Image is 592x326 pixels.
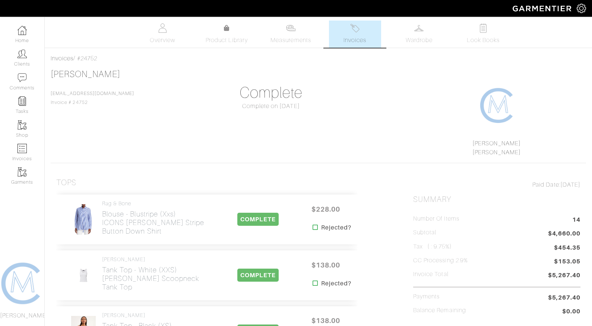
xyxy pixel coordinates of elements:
img: basicinfo-40fd8af6dae0f16599ec9e87c0ef1c0a1fdea2edbe929e3d69a839185d80c458.svg [158,23,167,33]
img: todo-9ac3debb85659649dc8f770b8b6100bb5dab4b48dedcbae339e5042a72dfd3cc.svg [478,23,488,33]
a: Overview [136,20,189,48]
h5: Tax ( : 9.75%) [413,243,452,250]
span: Invoice # 24752 [51,91,134,105]
h5: Balance Remaining [413,307,466,314]
h5: Subtotal [413,229,436,236]
span: COMPLETE [237,269,279,282]
a: [PERSON_NAME] Tank Top - White (XXS)[PERSON_NAME] Scoopneck Tank Top [102,256,216,291]
img: garments-icon-b7da505a4dc4fd61783c78ac3ca0ef83fa9d6f193b1c9dc38574b1d14d53ca28.png [18,120,27,130]
img: clients-icon-6bae9207a08558b7cb47a8932f037763ab4055f8c8b6bfacd5dc20c3e0201464.png [18,49,27,58]
img: garmentier-logo-header-white-b43fb05a5012e4ada735d5af1a66efaba907eab6374d6393d1fbf88cb4ef424d.png [509,2,577,15]
a: Product Library [200,24,253,45]
span: 14 [572,215,580,225]
h2: Summary [413,195,580,204]
a: rag & bone Blouse - Blustripe (xxs)ICONS [PERSON_NAME] Stripe Button Down Shirt [102,200,216,235]
span: $454.35 [554,243,580,252]
h5: CC Processing 2.9% [413,257,468,264]
span: Measurements [270,36,311,45]
h5: Payments [413,293,440,300]
h3: Tops [56,178,76,187]
img: comment-icon-a0a6a9ef722e966f86d9cbdc48e553b5cf19dbc54f86b18d962a5391bc8f6eb6.png [18,73,27,82]
a: Look Books [457,20,509,48]
span: Invoices [344,36,366,45]
h4: [PERSON_NAME] [102,312,216,319]
div: [DATE] [413,180,580,189]
span: Overview [150,36,175,45]
h1: Complete [187,84,355,102]
span: Look Books [467,36,500,45]
img: orders-27d20c2124de7fd6de4e0e44c1d41de31381a507db9b33961299e4e07d508b8c.svg [350,23,360,33]
span: $5,267.40 [548,271,580,281]
span: $0.00 [562,307,580,317]
img: measurements-466bbee1fd09ba9460f595b01e5d73f9e2bff037440d3c8f018324cb6cdf7a4a.svg [286,23,295,33]
img: orders-icon-0abe47150d42831381b5fb84f609e132dff9fe21cb692f30cb5eec754e2cba89.png [18,144,27,153]
h4: rag & bone [102,200,216,207]
div: / #24752 [51,54,586,63]
img: gear-icon-white-bd11855cb880d31180b6d7d6211b90ccbf57a29d726f0c71d8c61bd08dd39cc2.png [577,4,586,13]
img: garments-icon-b7da505a4dc4fd61783c78ac3ca0ef83fa9d6f193b1c9dc38574b1d14d53ca28.png [18,167,27,177]
strong: Rejected? [321,223,351,232]
h5: Number of Items [413,215,459,222]
img: 1608267731955.png.png [479,87,516,124]
div: Complete on [DATE] [187,102,355,111]
span: $153.05 [554,257,580,267]
a: Measurements [265,20,317,48]
a: [PERSON_NAME] [51,69,120,79]
h2: Blouse - Blustripe (xxs) ICONS [PERSON_NAME] Stripe Button Down Shirt [102,210,216,235]
img: reminder-icon-8004d30b9f0a5d33ae49ab947aed9ed385cf756f9e5892f1edd6e32f2345188e.png [18,96,27,106]
h5: Invoice Total [413,271,449,278]
img: tzRNh4KBztAsrkDccHtBvWpd [71,260,96,291]
h2: Tank Top - White (XXS) [PERSON_NAME] Scoopneck Tank Top [102,266,216,291]
a: [PERSON_NAME] [472,149,521,156]
span: $4,660.00 [548,229,580,239]
a: Invoices [329,20,381,48]
span: Paid Date: [532,181,560,188]
a: Wardrobe [393,20,445,48]
strong: Rejected? [321,279,351,288]
img: dashboard-icon-dbcd8f5a0b271acd01030246c82b418ddd0df26cd7fceb0bd07c9910d44c42f6.png [18,26,27,35]
span: $228.00 [304,201,348,217]
span: COMPLETE [237,213,279,226]
a: Invoices [51,55,73,62]
a: [PERSON_NAME] [472,140,521,147]
img: wardrobe-487a4870c1b7c33e795ec22d11cfc2ed9d08956e64fb3008fe2437562e282088.svg [414,23,424,33]
span: Wardrobe [406,36,433,45]
img: AXRyV5p14YXNKe1AvVSNuauX [71,204,96,235]
span: $138.00 [304,257,348,273]
span: Product Library [206,36,248,45]
a: [EMAIL_ADDRESS][DOMAIN_NAME] [51,91,134,96]
h4: [PERSON_NAME] [102,256,216,263]
span: $5,267.40 [548,293,580,302]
